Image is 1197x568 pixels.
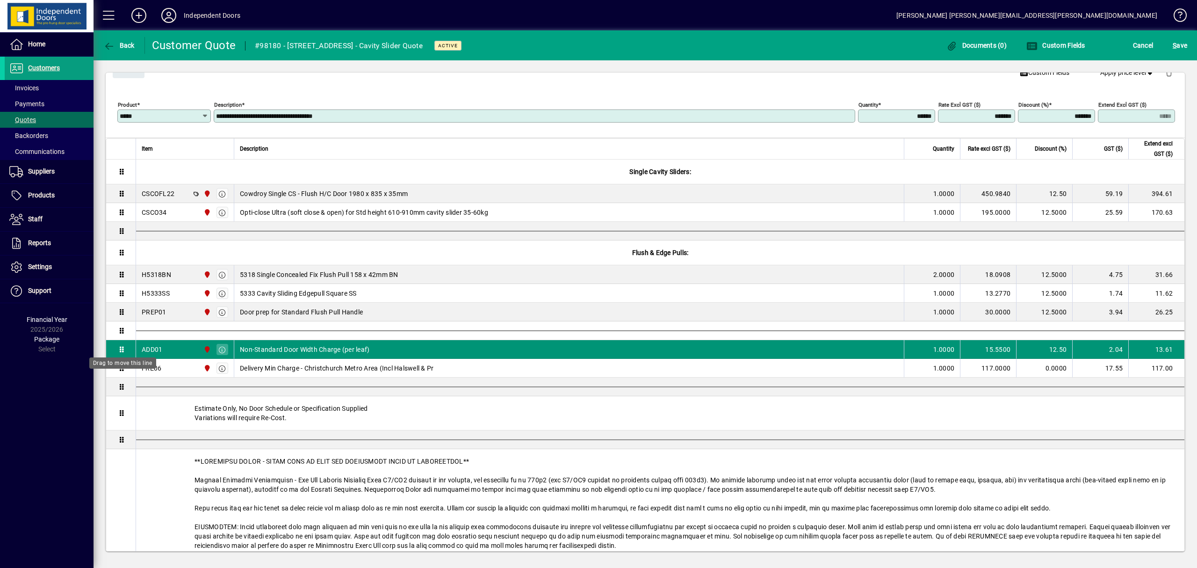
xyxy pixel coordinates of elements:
[152,38,236,53] div: Customer Quote
[1173,38,1187,53] span: ave
[118,102,137,108] mat-label: Product
[5,208,94,231] a: Staff
[1128,203,1184,222] td: 170.63
[1016,65,1073,81] button: Custom Fields
[1131,37,1156,54] button: Cancel
[933,144,954,154] span: Quantity
[28,191,55,199] span: Products
[1100,68,1154,78] span: Apply price level
[142,307,166,317] div: PREP01
[1072,284,1128,303] td: 1.74
[201,363,212,373] span: Christchurch
[1016,265,1072,284] td: 12.5000
[28,239,51,247] span: Reports
[1016,284,1072,303] td: 12.5000
[142,345,162,354] div: ADD01
[968,144,1010,154] span: Rate excl GST ($)
[5,80,94,96] a: Invoices
[1170,37,1190,54] button: Save
[1133,38,1154,53] span: Cancel
[1016,184,1072,203] td: 12.50
[28,64,60,72] span: Customers
[136,240,1184,265] div: Flush & Edge Pulls:
[966,307,1010,317] div: 30.0000
[9,148,65,155] span: Communications
[240,270,398,279] span: 5318 Single Concealed Fix Flush Pull 158 x 42mm BN
[438,43,458,49] span: Active
[1167,2,1185,32] a: Knowledge Base
[1158,61,1180,84] button: Delete
[113,61,144,78] button: Close
[9,116,36,124] span: Quotes
[1035,144,1067,154] span: Discount (%)
[201,307,212,317] span: Christchurch
[933,189,955,198] span: 1.0000
[201,344,212,355] span: Christchurch
[28,167,55,175] span: Suppliers
[94,37,145,54] app-page-header-button: Back
[214,102,242,108] mat-label: Description
[27,316,67,323] span: Financial Year
[5,232,94,255] a: Reports
[9,132,48,139] span: Backorders
[1128,340,1184,359] td: 13.61
[103,42,135,49] span: Back
[966,345,1010,354] div: 15.5500
[240,345,369,354] span: Non-Standard Door Width Charge (per leaf)
[1128,184,1184,203] td: 394.61
[5,255,94,279] a: Settings
[136,160,1184,184] div: Single Cavity Sliders:
[142,270,171,279] div: H5318BN
[1016,303,1072,321] td: 12.5000
[1072,340,1128,359] td: 2.04
[938,102,981,108] mat-label: Rate excl GST ($)
[1158,68,1180,77] app-page-header-button: Delete
[28,263,52,270] span: Settings
[28,215,43,223] span: Staff
[142,144,153,154] span: Item
[201,189,212,199] span: Christchurch
[1096,65,1158,81] button: Apply price level
[933,270,955,279] span: 2.0000
[896,8,1157,23] div: [PERSON_NAME] [PERSON_NAME][EMAIL_ADDRESS][PERSON_NAME][DOMAIN_NAME]
[1128,303,1184,321] td: 26.25
[933,345,955,354] span: 1.0000
[966,189,1010,198] div: 450.9840
[240,144,268,154] span: Description
[1128,284,1184,303] td: 11.62
[5,112,94,128] a: Quotes
[1026,42,1085,49] span: Custom Fields
[89,357,156,369] div: Drag to move this line
[124,7,154,24] button: Add
[966,208,1010,217] div: 195.0000
[240,364,433,373] span: Delivery Min Charge - Christchurch Metro Area (Incl Halswell & Pr
[5,128,94,144] a: Backorders
[1016,359,1072,378] td: 0.0000
[142,189,174,198] div: CSCOFL22
[5,279,94,303] a: Support
[240,307,363,317] span: Door prep for Standard Flush Pull Handle
[933,289,955,298] span: 1.0000
[1072,265,1128,284] td: 4.75
[1173,42,1176,49] span: S
[1016,203,1072,222] td: 12.5000
[1024,37,1088,54] button: Custom Fields
[5,33,94,56] a: Home
[1018,102,1049,108] mat-label: Discount (%)
[1104,144,1123,154] span: GST ($)
[5,144,94,160] a: Communications
[1072,359,1128,378] td: 17.55
[110,65,147,73] app-page-header-button: Close
[136,396,1184,430] div: Estimate Only, No Door Schedule or Specification Supplied Variations will require Re-Cost.
[101,37,137,54] button: Back
[1020,68,1069,78] span: Custom Fields
[34,335,59,343] span: Package
[1072,184,1128,203] td: 59.19
[240,289,357,298] span: 5333 Cavity Sliding Edgepull Square SS
[9,100,44,108] span: Payments
[5,160,94,183] a: Suppliers
[255,38,423,53] div: #98180 - [STREET_ADDRESS] - Cavity Slider Quote
[966,289,1010,298] div: 13.2770
[858,102,878,108] mat-label: Quantity
[142,208,167,217] div: CSCO34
